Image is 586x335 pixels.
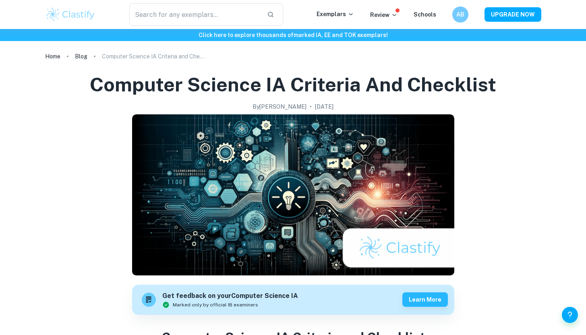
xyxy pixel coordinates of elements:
h1: Computer Science IA Criteria and Checklist [90,72,496,97]
a: Home [45,51,60,62]
a: Schools [414,11,436,18]
button: AB [452,6,468,23]
h6: Click here to explore thousands of marked IA, EE and TOK exemplars ! [2,31,584,39]
img: Clastify logo [45,6,96,23]
h6: Get feedback on your Computer Science IA [162,291,298,301]
a: Get feedback on yourComputer Science IAMarked only by official IB examinersLearn more [132,285,454,315]
a: Blog [75,51,87,62]
button: UPGRADE NOW [485,7,541,22]
h6: AB [456,10,465,19]
span: Marked only by official IB examiners [173,301,258,308]
button: Help and Feedback [562,307,578,323]
p: Exemplars [317,10,354,19]
p: Review [370,10,398,19]
button: Learn more [402,292,448,307]
p: • [310,102,312,111]
h2: [DATE] [315,102,333,111]
img: Computer Science IA Criteria and Checklist cover image [132,114,454,275]
h2: By [PERSON_NAME] [253,102,306,111]
p: Computer Science IA Criteria and Checklist [102,52,207,61]
input: Search for any exemplars... [129,3,261,26]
